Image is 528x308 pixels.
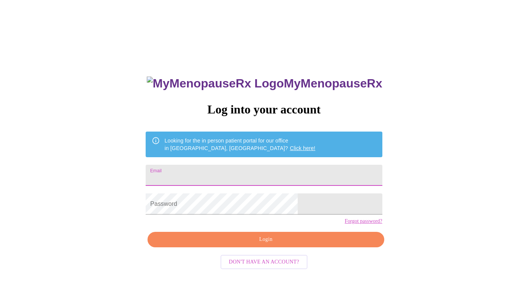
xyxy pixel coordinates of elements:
button: Don't have an account? [221,255,307,270]
a: Click here! [290,145,315,151]
button: Login [148,232,384,247]
img: MyMenopauseRx Logo [147,77,284,90]
a: Forgot password? [345,218,382,224]
h3: Log into your account [146,103,382,116]
div: Looking for the in person patient portal for our office in [GEOGRAPHIC_DATA], [GEOGRAPHIC_DATA]? [164,134,315,155]
h3: MyMenopauseRx [147,77,382,90]
a: Don't have an account? [219,258,309,265]
span: Login [156,235,375,244]
span: Don't have an account? [229,257,299,267]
